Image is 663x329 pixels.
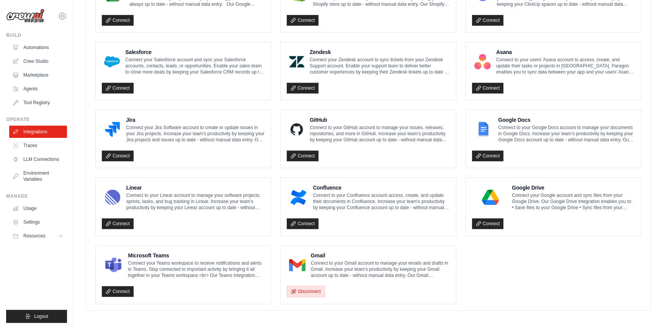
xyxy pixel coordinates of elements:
[9,216,67,228] a: Settings
[287,83,318,93] a: Connect
[9,202,67,214] a: Usage
[512,184,635,192] h4: Google Drive
[474,54,491,69] img: Asana Logo
[102,15,134,26] a: Connect
[125,57,265,75] p: Connect your Salesforce account and sync your Salesforce accounts, contacts, leads, or opportunit...
[104,122,121,137] img: Jira Logo
[512,192,635,211] p: Connect your Google account and sync files from your Google Drive. Our Google Drive integration e...
[125,48,265,56] h4: Salesforce
[287,151,318,161] a: Connect
[104,54,120,69] img: Salesforce Logo
[126,116,265,124] h4: Jira
[311,260,450,278] p: Connect to your Gmail account to manage your emails and drafts in Gmail. Increase your team’s pro...
[6,32,67,38] div: Build
[496,48,635,56] h4: Asana
[289,122,304,137] img: GitHub Logo
[128,252,265,259] h4: Microsoft Teams
[472,83,504,93] a: Connect
[34,313,48,319] span: Logout
[472,151,504,161] a: Connect
[6,310,67,323] button: Logout
[496,57,635,75] p: Connect to your users’ Asana account to access, create, and update their tasks or projects in [GE...
[23,233,45,239] span: Resources
[9,97,67,109] a: Tool Registry
[474,122,493,137] img: Google Docs Logo
[472,15,504,26] a: Connect
[102,286,134,297] a: Connect
[289,257,305,273] img: Gmail Logo
[498,124,635,143] p: Connect to your Google Docs account to manage your documents in Google Docs. Increase your team’s...
[9,230,67,242] button: Resources
[498,116,635,124] h4: Google Docs
[9,167,67,185] a: Environment Variables
[289,190,307,205] img: Confluence Logo
[9,83,67,95] a: Agents
[104,257,122,273] img: Microsoft Teams Logo
[9,139,67,152] a: Traces
[287,218,318,229] a: Connect
[313,184,450,192] h4: Confluence
[9,126,67,138] a: Integrations
[289,54,304,69] img: Zendesk Logo
[9,153,67,165] a: LLM Connections
[472,218,504,229] a: Connect
[128,260,265,278] p: Connect your Teams workspace to receive notifications and alerts in Teams. Stay connected to impo...
[9,41,67,54] a: Automations
[6,193,67,199] div: Manage
[9,69,67,81] a: Marketplace
[287,286,325,297] button: Disconnect
[287,15,318,26] a: Connect
[6,9,44,23] img: Logo
[310,57,450,75] p: Connect your Zendesk account to sync tickets from your Zendesk Support account. Enable your suppo...
[311,252,450,259] h4: Gmail
[126,192,265,211] p: Connect to your Linear account to manage your software projects, sprints, tasks, and bug tracking...
[310,48,450,56] h4: Zendesk
[474,190,506,205] img: Google Drive Logo
[310,124,450,143] p: Connect to your GitHub account to manage your issues, releases, repositories, and more in GitHub....
[6,116,67,123] div: Operate
[310,116,450,124] h4: GitHub
[126,184,265,192] h4: Linear
[102,83,134,93] a: Connect
[104,190,121,205] img: Linear Logo
[102,151,134,161] a: Connect
[102,218,134,229] a: Connect
[9,55,67,67] a: Crew Studio
[313,192,450,211] p: Connect to your Confluence account access, create, and update their documents in Confluence. Incr...
[126,124,265,143] p: Connect your Jira Software account to create or update issues in your Jira projects. Increase you...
